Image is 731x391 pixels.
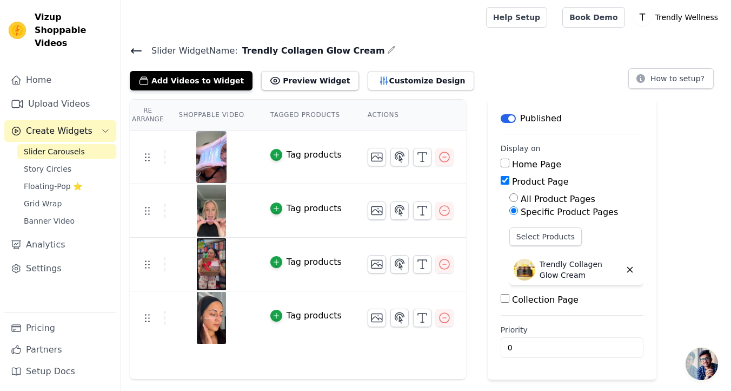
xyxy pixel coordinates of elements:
[368,71,474,90] button: Customize Design
[17,196,116,211] a: Grid Wrap
[130,100,165,131] th: Re Arrange
[17,213,116,229] a: Banner Video
[628,68,714,89] button: How to setup?
[35,11,112,50] span: Vizup Shoppable Videos
[512,159,561,170] label: Home Page
[24,181,82,192] span: Floating-Pop ⭐
[17,161,116,177] a: Story Circles
[368,255,386,273] button: Change Thumbnail
[270,202,342,215] button: Tag products
[368,201,386,220] button: Change Thumbnail
[287,202,342,215] div: Tag products
[521,194,595,204] label: All Product Pages
[130,71,252,90] button: Add Videos to Widget
[562,7,624,28] a: Book Demo
[257,100,355,131] th: Tagged Products
[4,234,116,256] a: Analytics
[196,185,227,237] img: vizup-images-839e.png
[521,207,618,217] label: Specific Product Pages
[540,259,621,281] p: Trendly Collagen Glow Cream
[9,22,26,39] img: Vizup
[628,76,714,86] a: How to setup?
[368,148,386,166] button: Change Thumbnail
[24,198,62,209] span: Grid Wrap
[4,339,116,361] a: Partners
[686,348,718,380] div: Open chat
[238,44,385,57] span: Trendly Collagen Glow Cream
[4,93,116,115] a: Upload Videos
[17,179,116,194] a: Floating-Pop ⭐
[287,309,342,322] div: Tag products
[24,216,75,226] span: Banner Video
[196,292,227,344] img: vizup-images-ef7d.png
[639,12,645,23] text: T
[387,43,396,58] div: Edit Name
[287,148,342,161] div: Tag products
[270,309,342,322] button: Tag products
[4,69,116,91] a: Home
[196,238,227,290] img: vizup-images-cb48.png
[143,44,238,57] span: Slider Widget Name:
[24,164,71,174] span: Story Circles
[4,258,116,279] a: Settings
[621,260,639,279] button: Delete widget
[651,8,722,27] p: Trendly Wellness
[501,324,643,335] label: Priority
[512,295,579,305] label: Collection Page
[512,177,569,187] label: Product Page
[287,256,342,269] div: Tag products
[486,7,547,28] a: Help Setup
[634,8,722,27] button: T Trendly Wellness
[24,146,85,157] span: Slider Carousels
[355,100,466,131] th: Actions
[514,259,535,281] img: Trendly Collagen Glow Cream
[501,143,541,154] legend: Display on
[520,112,562,125] p: Published
[261,71,358,90] button: Preview Widget
[165,100,257,131] th: Shoppable Video
[4,361,116,382] a: Setup Docs
[270,148,342,161] button: Tag products
[509,227,582,246] button: Select Products
[270,256,342,269] button: Tag products
[26,125,92,138] span: Create Widgets
[4,120,116,142] button: Create Widgets
[4,317,116,339] a: Pricing
[196,131,227,183] img: vizup-images-528d.png
[17,144,116,159] a: Slider Carousels
[368,309,386,327] button: Change Thumbnail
